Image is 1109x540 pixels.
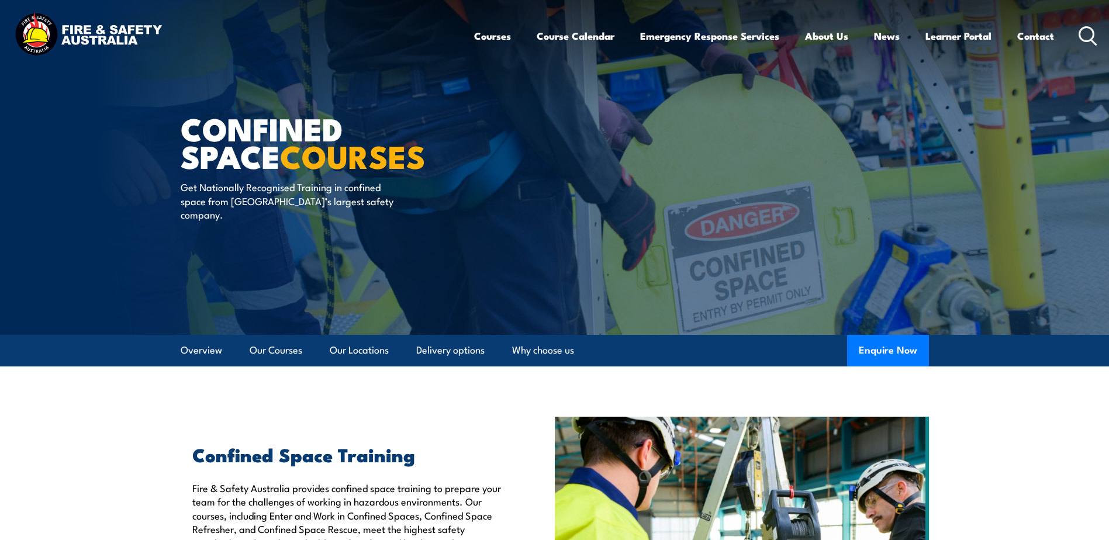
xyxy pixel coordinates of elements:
button: Enquire Now [847,335,929,366]
a: Emergency Response Services [640,20,779,51]
a: Overview [181,335,222,366]
h2: Confined Space Training [192,446,501,462]
a: About Us [805,20,848,51]
a: News [874,20,900,51]
a: Learner Portal [925,20,991,51]
p: Get Nationally Recognised Training in confined space from [GEOGRAPHIC_DATA]’s largest safety comp... [181,180,394,221]
a: Delivery options [416,335,485,366]
a: Courses [474,20,511,51]
a: Why choose us [512,335,574,366]
strong: COURSES [280,131,426,179]
h1: Confined Space [181,115,469,169]
a: Our Courses [250,335,302,366]
a: Contact [1017,20,1054,51]
a: Course Calendar [537,20,614,51]
a: Our Locations [330,335,389,366]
